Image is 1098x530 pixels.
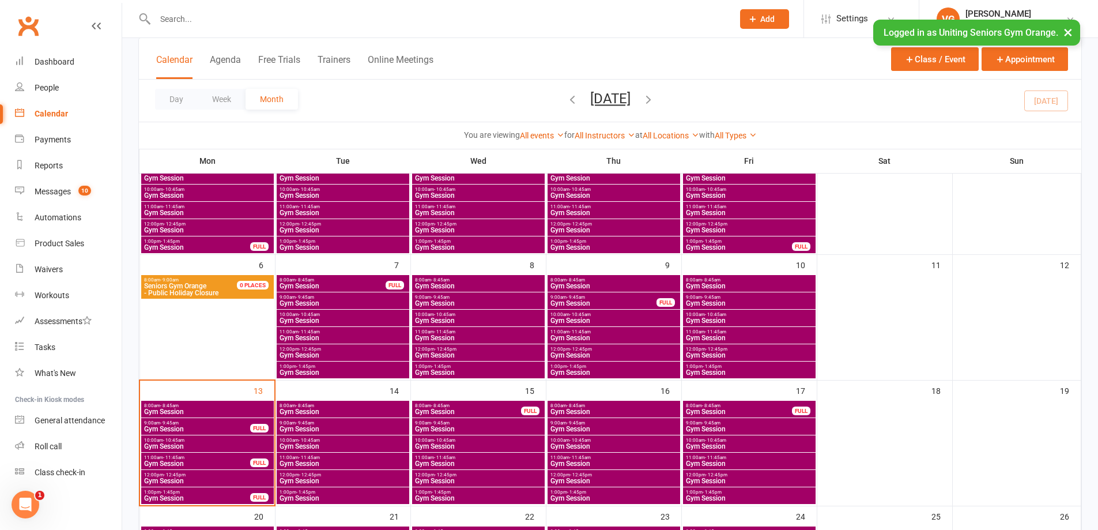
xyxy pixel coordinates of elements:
span: 10:00am [685,312,813,317]
span: - 12:45pm [435,347,456,352]
span: - 8:45am [702,277,720,283]
strong: at [635,130,643,140]
span: Gym Session [414,300,542,307]
span: Gym Session [279,283,386,290]
span: - 10:45am [163,438,184,443]
span: - 11:45am [705,204,726,209]
th: Tue [275,149,410,173]
span: - 1:45pm [567,239,586,244]
span: - 10:45am [705,187,726,192]
span: 11:00am [685,204,813,209]
span: 9:00am [414,420,542,426]
span: Gym Session [279,426,407,433]
div: 0 PLACES [237,281,269,290]
div: 7 [394,255,410,274]
button: Class / Event [891,47,979,71]
span: - 1:45pm [432,364,451,369]
span: - 12:45pm [705,347,727,352]
div: Automations [35,213,81,222]
button: Month [246,89,298,110]
span: - 8:45am [431,403,450,408]
span: Gym Session [279,192,407,199]
a: Tasks [15,334,122,360]
span: Gym Session [550,443,678,450]
span: Gym Session [685,209,813,216]
span: 12:00pm [550,221,678,227]
span: - 1:45pm [703,364,722,369]
span: - 11:45am [163,455,184,460]
span: - 1:45pm [296,239,315,244]
span: - 8:45am [160,403,179,408]
span: - 10:45am [299,438,320,443]
span: - 11:45am [299,329,320,334]
span: - 10:45am [569,312,591,317]
span: - 9:45am [296,295,314,300]
div: Uniting Seniors Gym Orange [965,19,1066,29]
span: - 11:45am [434,329,455,334]
span: 11:00am [414,329,542,334]
span: 10:00am [550,438,678,443]
span: Gym Session [279,317,407,324]
th: Sun [952,149,1081,173]
span: Gym Session [685,317,813,324]
div: People [35,83,59,92]
button: Calendar [156,54,193,79]
span: Gym Session [144,244,251,251]
span: - 11:45am [434,455,455,460]
span: - 9:45am [702,420,720,426]
span: Gym Session [279,460,407,467]
span: 9:00am [685,420,813,426]
span: 9:00am [550,295,657,300]
button: Appointment [982,47,1068,71]
span: - Public Holiday Closure [144,283,251,296]
span: 1:00pm [144,239,251,244]
div: 17 [796,381,817,400]
span: Gym Session [279,175,407,182]
span: Gym Session [550,317,678,324]
span: 12:00pm [144,221,271,227]
span: 1:00pm [414,239,542,244]
span: 10:00am [550,187,678,192]
span: 9:00am [279,420,407,426]
a: What's New [15,360,122,386]
span: Gym Session [414,369,542,376]
th: Mon [139,149,275,173]
span: - 8:45am [567,403,585,408]
div: Payments [35,135,71,144]
span: 1:00pm [279,239,407,244]
a: Payments [15,127,122,153]
span: Settings [836,6,868,32]
strong: You are viewing [464,130,520,140]
span: 12:00pm [279,221,407,227]
span: Add [760,14,775,24]
span: Gym Session [414,317,542,324]
span: 1:00pm [685,364,813,369]
div: FULL [250,424,269,433]
a: All Types [715,131,757,140]
span: 1:00pm [550,239,678,244]
span: Gym Session [144,227,271,234]
span: - 10:45am [299,312,320,317]
span: - 1:45pm [703,239,722,244]
th: Sat [817,149,952,173]
span: Gym Session [279,352,407,359]
span: - 11:45am [434,204,455,209]
span: 12:00pm [414,221,542,227]
span: - 8:45am [296,403,314,408]
span: 9:00am [144,420,251,426]
span: Gym Session [550,408,678,415]
span: 11:00am [144,455,251,460]
span: 9:00am [414,295,542,300]
span: Gym Session [414,192,542,199]
span: 8:00am [144,277,251,283]
span: - 12:45pm [299,347,321,352]
span: 11:00am [685,329,813,334]
span: 12:00pm [685,221,813,227]
strong: for [564,130,575,140]
span: Gym Session [414,283,542,290]
span: Gym Session [550,244,678,251]
span: 11:00am [144,204,271,209]
a: Roll call [15,434,122,460]
span: - 8:45am [567,277,585,283]
div: Tasks [35,343,55,352]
